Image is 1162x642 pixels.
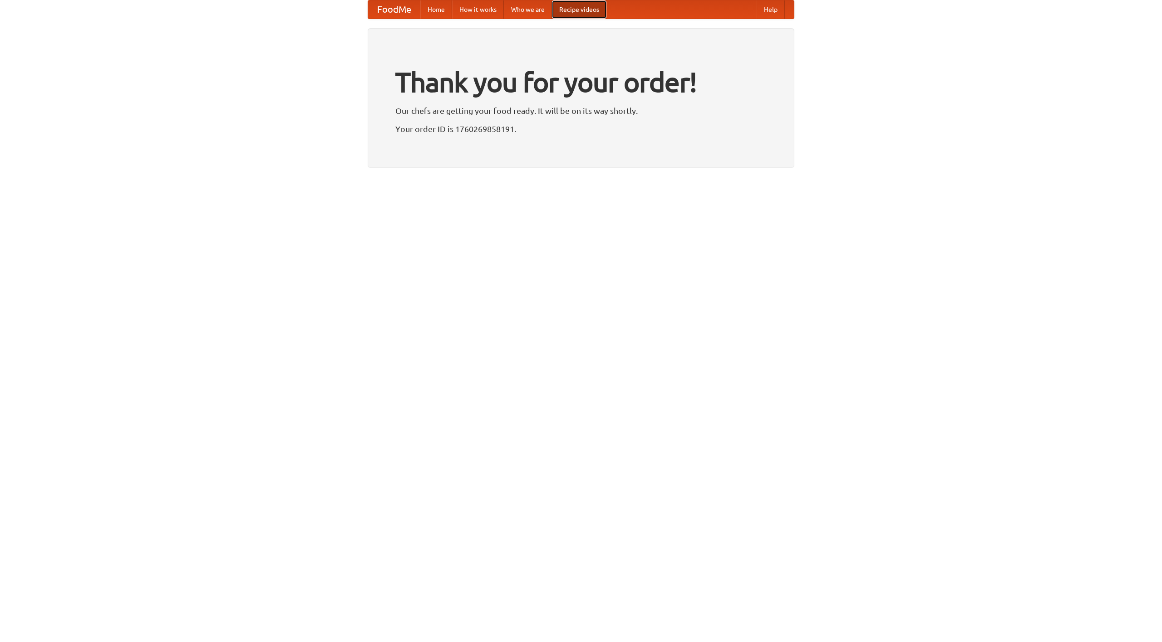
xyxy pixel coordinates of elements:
a: Who we are [504,0,552,19]
a: Home [420,0,452,19]
a: How it works [452,0,504,19]
a: Help [757,0,785,19]
a: Recipe videos [552,0,606,19]
p: Our chefs are getting your food ready. It will be on its way shortly. [395,104,767,118]
a: FoodMe [368,0,420,19]
h1: Thank you for your order! [395,60,767,104]
p: Your order ID is 1760269858191. [395,122,767,136]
